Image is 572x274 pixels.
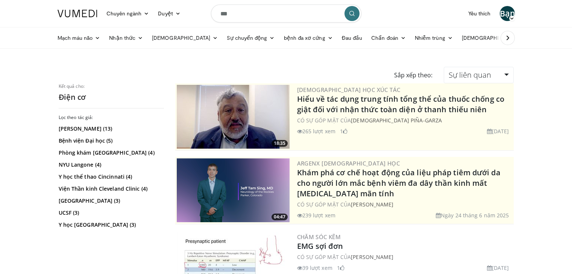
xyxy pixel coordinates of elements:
font: Phòng khám [GEOGRAPHIC_DATA] (4) [59,149,155,156]
font: Yêu thích [468,10,491,17]
font: Bạn [500,8,515,19]
font: Chẩn đoán [371,35,398,41]
a: [PERSON_NAME] [351,201,393,208]
a: Chuyên ngành [102,6,154,21]
a: Sự chuyển động [222,30,279,45]
a: Sự liên quan [444,67,513,83]
a: Đau đầu [337,30,367,45]
a: Y học thể thao Cincinnati (4) [59,173,162,181]
font: Điện cơ [59,92,86,102]
font: Chuyên ngành [106,10,142,17]
img: Logo VuMedi [58,10,97,17]
font: Kết quả cho: [59,83,85,89]
a: Bệnh viện Đại học (5) [59,137,162,145]
a: [PERSON_NAME] [351,253,393,260]
a: [GEOGRAPHIC_DATA] (3) [59,197,162,205]
a: Y học [GEOGRAPHIC_DATA] (3) [59,221,162,229]
a: Nhận thức [105,30,147,45]
font: Đau đầu [342,35,363,41]
font: Mạch máu não [58,35,93,41]
a: NYU Langone (4) [59,161,162,169]
font: UCSF (3) [59,209,79,216]
font: CÓ SỰ GÓP MẶT CỦA [297,117,351,124]
font: Ngày 24 tháng 6 năm 2025 [441,212,509,219]
a: UCSF (3) [59,209,162,217]
font: [GEOGRAPHIC_DATA] (3) [59,197,120,204]
font: 18:35 [274,140,285,146]
font: [DEMOGRAPHIC_DATA] cơ [462,35,528,41]
a: Bạn [500,6,515,21]
font: [PERSON_NAME] (13) [59,125,112,132]
a: CHĂM SÓC KẼM [297,233,341,241]
a: Phòng khám [GEOGRAPHIC_DATA] (4) [59,149,162,157]
a: Khám phá cơ chế hoạt động của liệu pháp tiêm dưới da cho người lớn mắc bệnh viêm đa dây thần kinh... [297,167,501,199]
font: CÓ SỰ GÓP MẶT CỦA [297,253,351,260]
a: [DEMOGRAPHIC_DATA] Piña-Garza [351,117,442,124]
font: Y học [GEOGRAPHIC_DATA] (3) [59,221,136,228]
font: bệnh đa xơ cứng [284,35,325,41]
font: Viện Thần kinh Cleveland Clinic (4) [59,185,148,192]
img: 01bfc13d-03a0-4cb7-bbaa-2eb0a1ecb046.png.300x170_q85_crop-smart_upscale.jpg [177,85,290,149]
font: 1 [340,128,343,135]
a: [DEMOGRAPHIC_DATA] cơ [457,30,540,45]
font: 04:47 [274,214,285,220]
a: [PERSON_NAME] (13) [59,125,162,132]
a: Nhiễm trùng [410,30,457,45]
font: [DATE] [492,128,509,135]
font: Nhiễm trùng [415,35,445,41]
font: [DATE] [492,264,509,271]
font: NYU Langone (4) [59,161,102,168]
font: Bệnh viện Đại học (5) [59,137,113,144]
font: Y học thể thao Cincinnati (4) [59,173,132,180]
a: [DEMOGRAPHIC_DATA] học xúc tác [297,86,401,93]
font: Sự chuyển động [227,35,267,41]
input: Tìm kiếm chủ đề, can thiệp [211,5,361,23]
font: Sự liên quan [449,70,491,80]
a: Mạch máu não [53,30,105,45]
font: Sắp xếp theo: [394,71,432,79]
img: 4d22ee34-234b-4e8d-98de-7528fbaa7da7.png.300x170_q85_crop-smart_upscale.png [177,158,290,222]
font: CÓ SỰ GÓP MẶT CỦA [297,201,351,208]
a: Yêu thích [464,6,495,21]
a: [DEMOGRAPHIC_DATA] [147,30,222,45]
font: [DEMOGRAPHIC_DATA] [152,35,210,41]
a: 18:35 [177,85,290,149]
a: Duyệt [153,6,185,21]
font: Nhận thức [109,35,135,41]
font: 1 [337,264,340,271]
font: 239 lượt xem [302,212,335,219]
a: Hiểu về tác dụng trung tính tổng thể của thuốc chống co giật đối với nhận thức toàn diện ở thanh ... [297,94,505,114]
a: Viện Thần kinh Cleveland Clinic (4) [59,185,162,193]
a: 04:47 [177,158,290,222]
a: argenx [DEMOGRAPHIC_DATA] học [297,160,400,167]
font: 39 lượt xem [302,264,332,271]
a: EMG sợi đơn [297,241,343,251]
font: Duyệt [158,10,173,17]
a: Chẩn đoán [367,30,410,45]
a: bệnh đa xơ cứng [279,30,337,45]
font: 265 lượt xem [302,128,335,135]
font: Lọc theo tác giả: [59,114,93,120]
